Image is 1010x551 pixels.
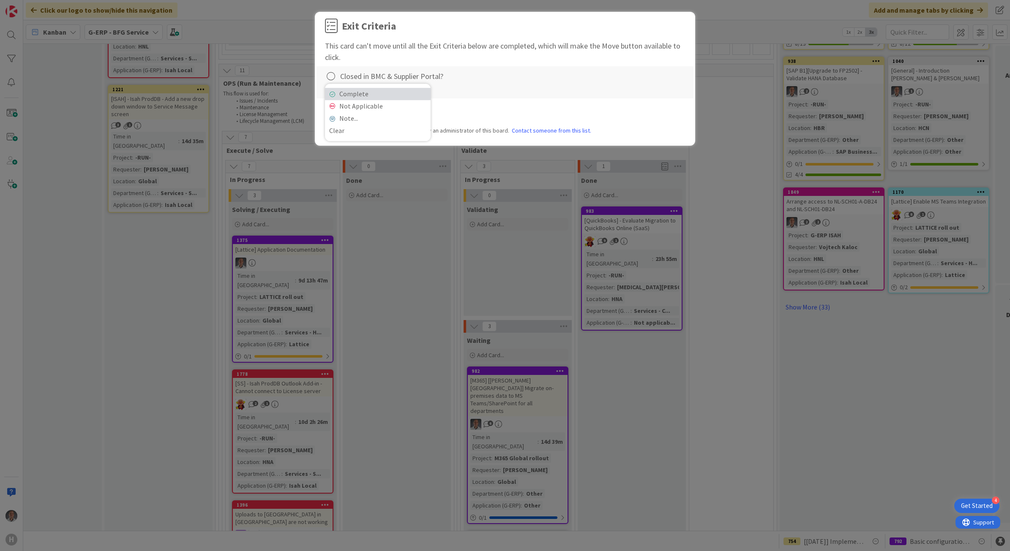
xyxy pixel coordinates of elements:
a: Note... [325,112,431,125]
div: 4 [992,497,999,504]
div: Note: Exit Criteria is a board setting set by an administrator of this board. [325,126,685,135]
div: Exit Criteria [342,19,396,34]
a: Not Applicable [325,100,431,112]
a: Contact someone from this list. [512,126,591,135]
div: Deployed to Production? [340,82,419,94]
div: Open Get Started checklist, remaining modules: 4 [954,499,999,513]
div: Get Started [961,502,993,510]
a: Complete [325,88,431,100]
a: Clear [325,125,431,137]
div: This card can't move until all the Exit Criteria below are completed, which will make the Move bu... [325,40,685,63]
div: Closed in BMC & Supplier Portal? [340,71,443,82]
span: Support [18,1,38,11]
